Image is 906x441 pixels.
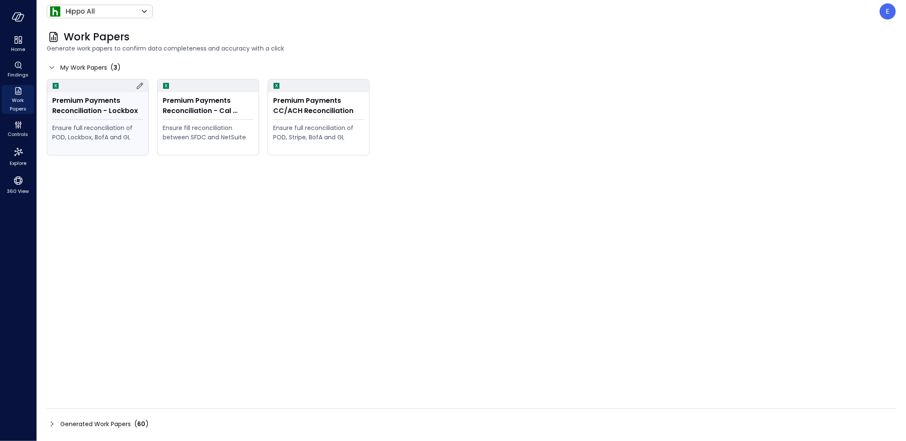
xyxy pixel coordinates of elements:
span: Findings [8,71,28,79]
div: Eleanor Yehudai [880,3,896,20]
span: 60 [137,420,145,428]
div: Ensure full reconciliation of POD, Stripe, BofA and GL [273,123,364,142]
div: Ensure full reconciliation of POD, Lockbox, BofA and GL [52,123,143,142]
p: Hippo All [65,6,95,17]
img: Icon [50,6,60,17]
div: Controls [2,119,34,139]
span: Controls [8,130,28,139]
span: Generated Work Papers [60,419,131,429]
div: Premium Payments CC/ACH Reconciliation [273,96,364,116]
span: Work Papers [5,96,31,113]
div: ( ) [110,62,121,73]
span: 3 [113,63,117,72]
div: Premium Payments Reconciliation - Lockbox [52,96,143,116]
p: E [886,6,890,17]
span: Explore [10,159,26,167]
div: Premium Payments Reconciliation - Cal Atlantic [163,96,254,116]
span: My Work Papers [60,63,107,72]
div: Findings [2,59,34,80]
div: Home [2,34,34,54]
div: Explore [2,144,34,168]
div: Work Papers [2,85,34,114]
div: 360 View [2,173,34,196]
span: Generate work papers to confirm data completeness and accuracy with a click [47,44,896,53]
span: Work Papers [64,30,130,44]
div: Ensure fill reconciliation between SFDC and NetSuite [163,123,254,142]
div: ( ) [134,419,149,429]
span: 360 View [7,187,29,195]
span: Home [11,45,25,54]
